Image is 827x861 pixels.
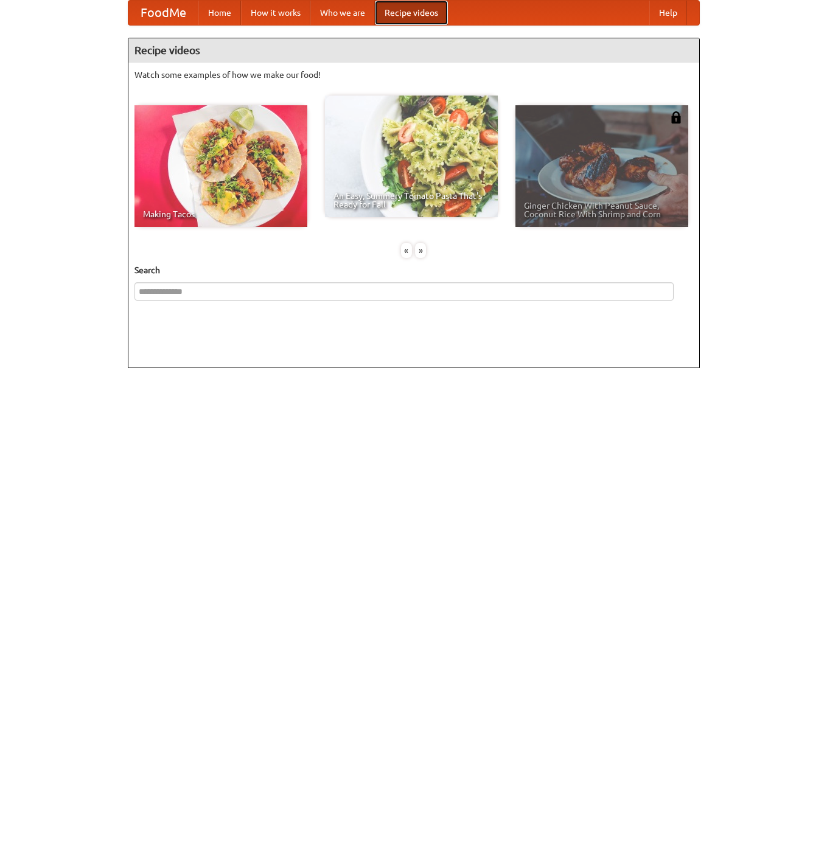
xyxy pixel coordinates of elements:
span: Making Tacos [143,210,299,218]
a: Making Tacos [134,105,307,227]
h4: Recipe videos [128,38,699,63]
a: Who we are [310,1,375,25]
p: Watch some examples of how we make our food! [134,69,693,81]
a: Help [649,1,687,25]
a: An Easy, Summery Tomato Pasta That's Ready for Fall [325,96,498,217]
div: « [401,243,412,258]
a: Recipe videos [375,1,448,25]
a: FoodMe [128,1,198,25]
div: » [415,243,426,258]
h5: Search [134,264,693,276]
a: Home [198,1,241,25]
img: 483408.png [670,111,682,124]
span: An Easy, Summery Tomato Pasta That's Ready for Fall [333,192,489,209]
a: How it works [241,1,310,25]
